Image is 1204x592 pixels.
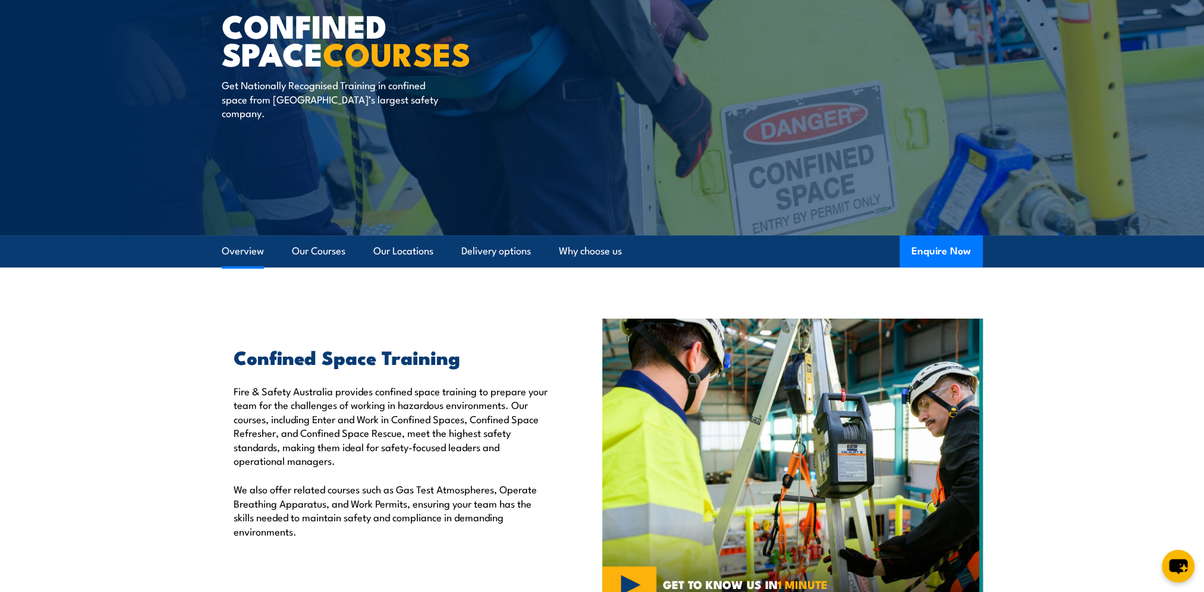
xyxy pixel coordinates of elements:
[461,235,531,267] a: Delivery options
[1162,550,1194,582] button: chat-button
[222,235,264,267] a: Overview
[222,78,439,119] p: Get Nationally Recognised Training in confined space from [GEOGRAPHIC_DATA]’s largest safety comp...
[663,579,828,590] span: GET TO KNOW US IN
[900,235,983,267] button: Enquire Now
[234,348,548,365] h2: Confined Space Training
[222,11,515,67] h1: Confined Space
[373,235,433,267] a: Our Locations
[234,482,548,538] p: We also offer related courses such as Gas Test Atmospheres, Operate Breathing Apparatus, and Work...
[323,28,471,77] strong: COURSES
[292,235,345,267] a: Our Courses
[234,384,548,467] p: Fire & Safety Australia provides confined space training to prepare your team for the challenges ...
[559,235,622,267] a: Why choose us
